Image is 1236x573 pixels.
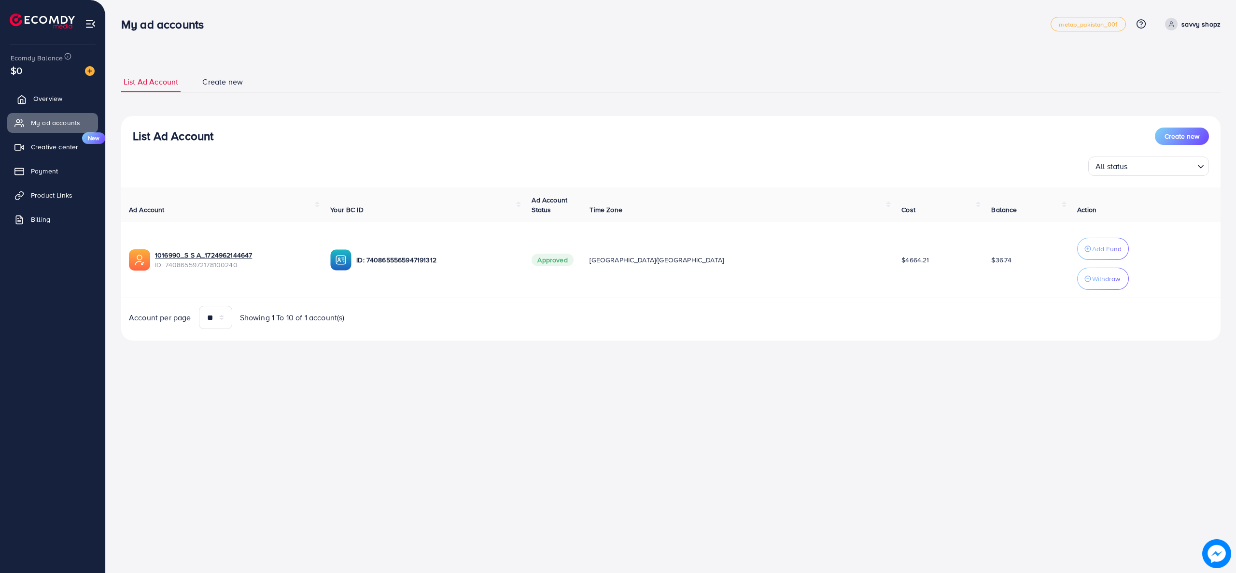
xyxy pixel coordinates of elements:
[1059,21,1118,28] span: metap_pakistan_001
[31,142,78,152] span: Creative center
[7,161,98,181] a: Payment
[1077,268,1129,290] button: Withdraw
[85,66,95,76] img: image
[240,312,345,323] span: Showing 1 To 10 of 1 account(s)
[129,205,165,215] span: Ad Account
[532,254,573,266] span: Approved
[356,254,516,266] p: ID: 7408655565947191312
[155,260,315,270] span: ID: 7408655972178100240
[11,53,63,63] span: Ecomdy Balance
[121,17,211,31] h3: My ad accounts
[1088,157,1209,176] div: Search for option
[7,186,98,205] a: Product Links
[991,205,1017,215] span: Balance
[202,76,243,87] span: Create new
[590,255,724,265] span: [GEOGRAPHIC_DATA]/[GEOGRAPHIC_DATA]
[129,249,150,271] img: ic-ads-acc.e4c84228.svg
[7,113,98,132] a: My ad accounts
[31,215,50,224] span: Billing
[1092,273,1120,285] p: Withdraw
[85,18,96,29] img: menu
[10,14,75,29] img: logo
[7,137,98,157] a: Creative centerNew
[330,205,364,215] span: Your BC ID
[1077,238,1129,260] button: Add Fund
[129,312,191,323] span: Account per page
[7,89,98,108] a: Overview
[1094,159,1130,173] span: All status
[31,190,72,200] span: Product Links
[330,249,351,271] img: ic-ba-acc.ded83a64.svg
[901,255,929,265] span: $4664.21
[1161,18,1221,30] a: savvy shopz
[590,205,622,215] span: Time Zone
[901,205,915,215] span: Cost
[7,210,98,229] a: Billing
[133,129,213,143] h3: List Ad Account
[1077,205,1096,215] span: Action
[1165,131,1199,141] span: Create new
[124,76,178,87] span: List Ad Account
[532,195,567,215] span: Ad Account Status
[1202,539,1231,568] img: image
[33,94,62,103] span: Overview
[31,118,80,128] span: My ad accounts
[991,255,1011,265] span: $36.74
[1092,243,1122,255] p: Add Fund
[1051,17,1126,31] a: metap_pakistan_001
[1155,128,1209,145] button: Create new
[155,250,315,270] div: <span class='underline'>1016990_S S A_1724962144647</span></br>7408655972178100240
[11,63,22,77] span: $0
[1181,18,1221,30] p: savvy shopz
[155,250,315,260] a: 1016990_S S A_1724962144647
[31,166,58,176] span: Payment
[1131,158,1194,173] input: Search for option
[82,132,105,144] span: New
